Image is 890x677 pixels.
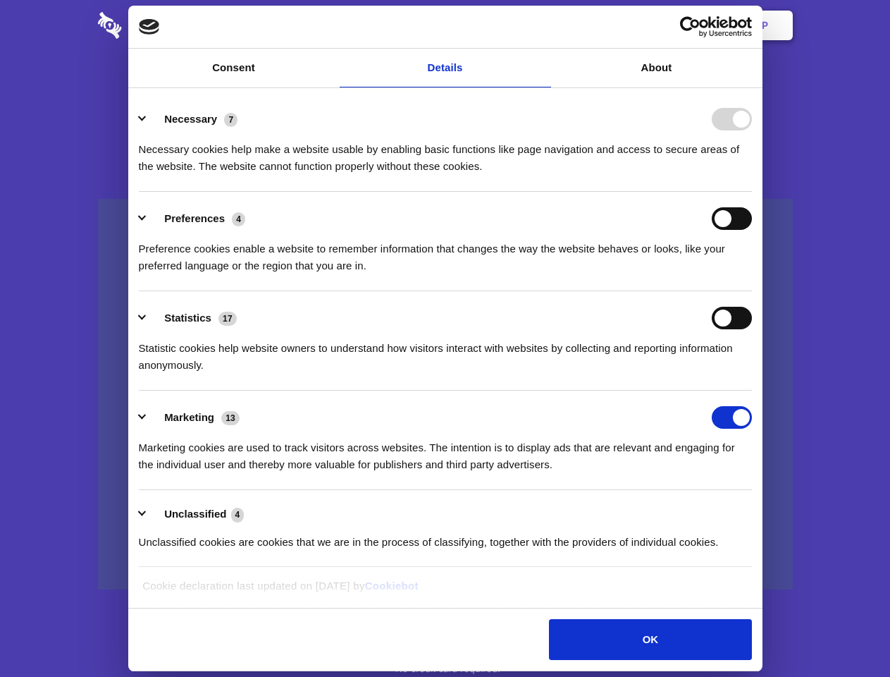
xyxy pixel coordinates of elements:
span: 13 [221,411,240,425]
span: 17 [218,312,237,326]
span: 4 [231,508,245,522]
a: Consent [128,49,340,87]
button: Necessary (7) [139,108,247,130]
label: Marketing [164,411,214,423]
span: 4 [232,212,245,226]
button: Statistics (17) [139,307,246,329]
h1: Eliminate Slack Data Loss. [98,63,793,114]
div: Necessary cookies help make a website usable by enabling basic functions like page navigation and... [139,130,752,175]
a: Pricing [414,4,475,47]
h4: Auto-redaction of sensitive data, encrypted data sharing and self-destructing private chats. Shar... [98,128,793,175]
a: Details [340,49,551,87]
img: logo [139,19,160,35]
button: OK [549,619,751,660]
a: About [551,49,762,87]
div: Marketing cookies are used to track visitors across websites. The intention is to display ads tha... [139,429,752,473]
img: logo-wordmark-white-trans-d4663122ce5f474addd5e946df7df03e33cb6a1c49d2221995e7729f52c070b2.svg [98,12,218,39]
a: Cookiebot [365,580,419,592]
button: Unclassified (4) [139,506,253,523]
a: Usercentrics Cookiebot - opens in a new window [629,16,752,37]
div: Cookie declaration last updated on [DATE] by [132,578,758,605]
button: Preferences (4) [139,207,254,230]
button: Marketing (13) [139,406,249,429]
div: Preference cookies enable a website to remember information that changes the way the website beha... [139,230,752,274]
div: Unclassified cookies are cookies that we are in the process of classifying, together with the pro... [139,523,752,551]
div: Statistic cookies help website owners to understand how visitors interact with websites by collec... [139,329,752,374]
a: Contact [571,4,636,47]
iframe: Drift Widget Chat Controller [820,606,873,660]
span: 7 [224,113,237,127]
label: Preferences [164,212,225,224]
a: Wistia video thumbnail [98,199,793,590]
label: Necessary [164,113,217,125]
a: Login [639,4,700,47]
label: Statistics [164,312,211,324]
